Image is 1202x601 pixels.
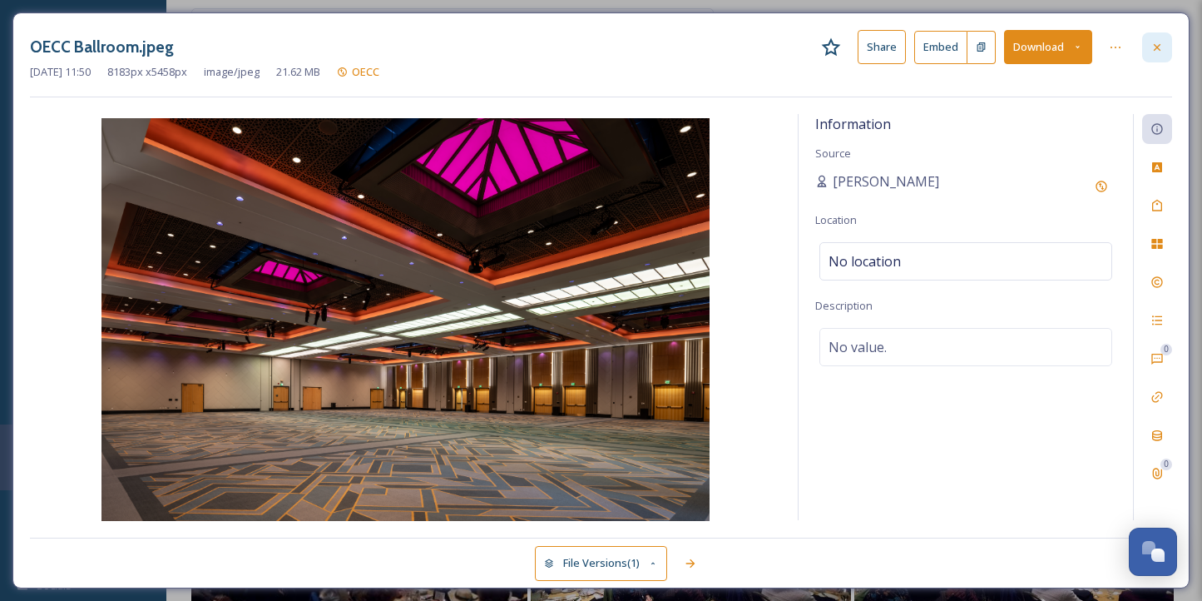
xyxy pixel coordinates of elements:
span: Source [815,146,851,161]
span: image/jpeg [204,64,260,80]
div: 0 [1160,344,1172,355]
span: Information [815,115,891,133]
span: No location [829,251,901,271]
button: Open Chat [1129,528,1177,576]
img: OECC%20Ballroom.jpeg [30,118,781,524]
button: Share [858,30,906,64]
span: OECC [352,64,379,79]
span: No value. [829,337,887,357]
span: Location [815,212,857,227]
span: [PERSON_NAME] [833,171,939,191]
span: [DATE] 11:50 [30,64,91,80]
button: Download [1004,30,1092,64]
span: Description [815,298,873,313]
button: File Versions(1) [535,546,668,580]
button: Embed [914,31,967,64]
span: 8183 px x 5458 px [107,64,187,80]
span: 21.62 MB [276,64,320,80]
h3: OECC Ballroom.jpeg [30,35,174,59]
div: 0 [1160,459,1172,470]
